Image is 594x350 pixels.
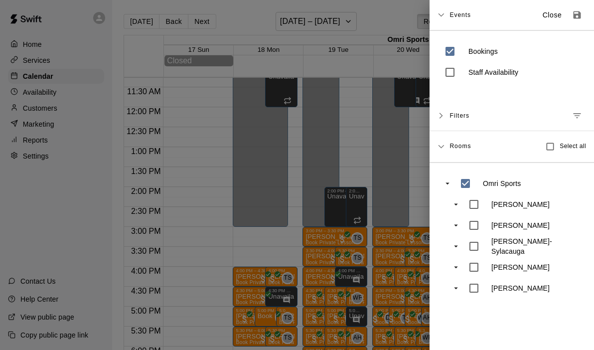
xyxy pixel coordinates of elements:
div: FiltersManage filters [430,101,594,131]
p: Bookings [468,46,498,56]
button: Save as default view [568,6,586,24]
p: [PERSON_NAME]- Sylacauga [491,236,580,256]
button: Close sidebar [536,7,568,23]
span: Select all [560,142,586,152]
p: Staff Availability [468,67,518,77]
button: Manage filters [568,107,586,125]
ul: swift facility view [440,173,584,299]
p: [PERSON_NAME] [491,283,550,293]
span: Filters [449,107,469,125]
span: Rooms [449,142,471,150]
p: [PERSON_NAME] [491,262,550,272]
p: Omri Sports [483,178,521,188]
span: Events [449,6,471,24]
p: Close [543,10,562,20]
div: RoomsSelect all [430,131,594,163]
p: [PERSON_NAME] [491,199,550,209]
p: [PERSON_NAME] [491,220,550,230]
